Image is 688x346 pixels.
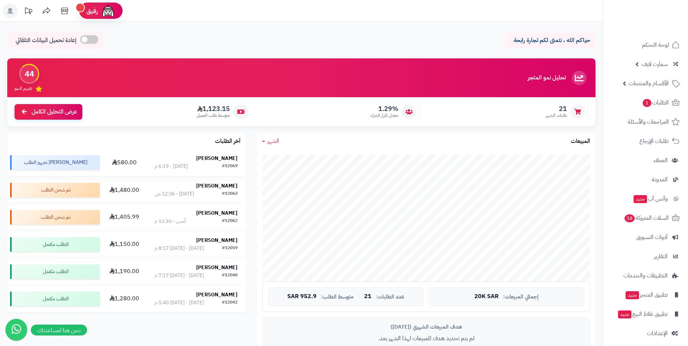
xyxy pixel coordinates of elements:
strong: [PERSON_NAME] [196,209,238,217]
div: الطلب مكتمل [10,292,100,306]
span: المراجعات والأسئلة [628,117,669,127]
a: العملاء [607,152,684,169]
a: تطبيق نقاط البيعجديد [607,305,684,323]
span: المدونة [652,174,668,185]
div: #12059 [222,245,238,252]
a: عرض التحليل الكامل [15,104,82,120]
span: جديد [618,310,631,318]
div: الطلب مكتمل [10,264,100,279]
span: لوحة التحكم [642,40,669,50]
p: حياكم الله ، نتمنى لكم تجارة رابحة [510,36,590,45]
span: إعادة تحميل البيانات التلقائي [16,36,77,45]
a: السلات المتروكة18 [607,209,684,227]
span: تقييم النمو [15,86,32,92]
div: [DATE] - 6:19 م [155,163,188,170]
a: التقارير [607,248,684,265]
div: #12062 [222,218,238,225]
span: وآتس آب [633,194,668,204]
td: 1,405.99 [103,204,146,231]
strong: [PERSON_NAME] [196,291,238,298]
span: الشهر [267,137,279,145]
span: طلبات الشهر [546,112,567,119]
h3: آخر الطلبات [215,138,240,145]
span: | [358,294,360,299]
span: التقارير [654,251,668,261]
a: المدونة [607,171,684,188]
span: عرض التحليل الكامل [32,108,77,116]
div: #12048 [222,272,238,279]
div: [PERSON_NAME] تجهيز الطلب [10,155,100,170]
span: العملاء [654,155,668,165]
strong: [PERSON_NAME] [196,264,238,271]
div: الطلب مكتمل [10,237,100,252]
span: أدوات التسويق [636,232,668,242]
a: وآتس آبجديد [607,190,684,207]
div: [DATE] - [DATE] 7:17 م [155,272,204,279]
div: [DATE] - [DATE] 5:40 م [155,299,204,306]
span: إجمالي المبيعات: [503,294,539,300]
div: #12042 [222,299,238,306]
p: لم يتم تحديد هدف للمبيعات لهذا الشهر بعد. [268,334,584,343]
img: ai-face.png [101,4,115,18]
td: 1,480.00 [103,177,146,203]
span: السلات المتروكة [624,213,669,223]
span: 952.9 SAR [287,293,317,300]
td: 580.00 [103,149,146,176]
h3: تحليل نمو المتجر [528,75,566,81]
span: 18 [625,214,635,222]
span: معدل تكرار الشراء [371,112,398,119]
span: جديد [626,291,639,299]
span: طلبات الإرجاع [639,136,669,146]
span: تطبيق نقاط البيع [617,309,668,319]
div: [DATE] - 12:36 ص [155,190,194,198]
h3: المبيعات [571,138,590,145]
div: تم شحن الطلب [10,210,100,225]
span: عدد الطلبات: [376,294,404,300]
strong: [PERSON_NAME] [196,182,238,190]
a: التطبيقات والخدمات [607,267,684,284]
span: متوسط الطلب: [321,294,354,300]
span: تطبيق المتجر [625,290,668,300]
a: تطبيق المتجرجديد [607,286,684,304]
a: الشهر [262,137,279,145]
td: 1,190.00 [103,258,146,285]
a: تحديثات المنصة [19,4,37,20]
a: أدوات التسويق [607,228,684,246]
span: 1,123.15 [197,105,230,113]
div: #12069 [222,163,238,170]
div: [DATE] - [DATE] 8:17 م [155,245,204,252]
td: 1,150.00 [103,231,146,258]
span: 21 [364,293,371,300]
span: 21 [546,105,567,113]
span: الإعدادات [647,328,668,338]
span: متوسط طلب العميل [197,112,230,119]
span: 1.29% [371,105,398,113]
span: سمارت لايف [642,59,668,69]
a: لوحة التحكم [607,36,684,54]
strong: [PERSON_NAME] [196,236,238,244]
span: جديد [634,195,647,203]
div: تم شحن الطلب [10,183,100,197]
span: التطبيقات والخدمات [623,271,668,281]
td: 1,280.00 [103,285,146,312]
span: 20K SAR [474,293,499,300]
a: طلبات الإرجاع [607,132,684,150]
a: الطلبات1 [607,94,684,111]
span: 1 [643,99,651,107]
a: الإعدادات [607,325,684,342]
div: هدف المبيعات الشهري ([DATE]) [268,323,584,331]
div: أمس - 12:30 م [155,218,186,225]
strong: [PERSON_NAME] [196,155,238,162]
div: #12063 [222,190,238,198]
a: المراجعات والأسئلة [607,113,684,131]
span: رفيق [86,7,98,15]
span: الأقسام والمنتجات [629,78,669,88]
span: الطلبات [642,98,669,108]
